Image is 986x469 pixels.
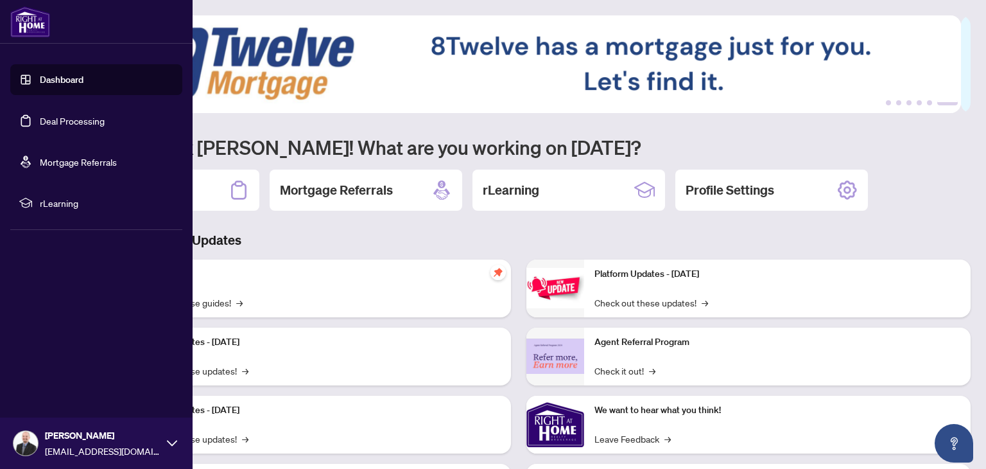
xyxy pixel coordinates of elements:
[927,100,932,105] button: 5
[526,268,584,308] img: Platform Updates - June 23, 2025
[67,135,971,159] h1: Welcome back [PERSON_NAME]! What are you working on [DATE]?
[13,431,38,456] img: Profile Icon
[40,156,117,168] a: Mortgage Referrals
[40,115,105,127] a: Deal Processing
[594,296,708,310] a: Check out these updates!→
[702,296,708,310] span: →
[526,339,584,374] img: Agent Referral Program
[594,267,960,281] p: Platform Updates - [DATE]
[242,432,248,446] span: →
[935,424,973,463] button: Open asap
[135,403,501,418] p: Platform Updates - [DATE]
[594,403,960,418] p: We want to hear what you think!
[40,74,83,85] a: Dashboard
[45,429,160,443] span: [PERSON_NAME]
[686,181,774,199] h2: Profile Settings
[906,100,912,105] button: 3
[483,181,539,199] h2: rLearning
[594,335,960,350] p: Agent Referral Program
[896,100,901,105] button: 2
[67,15,961,113] img: Slide 5
[135,335,501,350] p: Platform Updates - [DATE]
[594,364,655,378] a: Check it out!→
[45,444,160,458] span: [EMAIL_ADDRESS][DOMAIN_NAME]
[937,100,958,105] button: 6
[67,231,971,249] h3: Brokerage & Industry Updates
[526,396,584,454] img: We want to hear what you think!
[40,196,173,210] span: rLearning
[242,364,248,378] span: →
[10,6,50,37] img: logo
[886,100,891,105] button: 1
[236,296,243,310] span: →
[490,265,506,280] span: pushpin
[135,267,501,281] p: Self-Help
[280,181,393,199] h2: Mortgage Referrals
[917,100,922,105] button: 4
[594,432,671,446] a: Leave Feedback→
[664,432,671,446] span: →
[649,364,655,378] span: →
